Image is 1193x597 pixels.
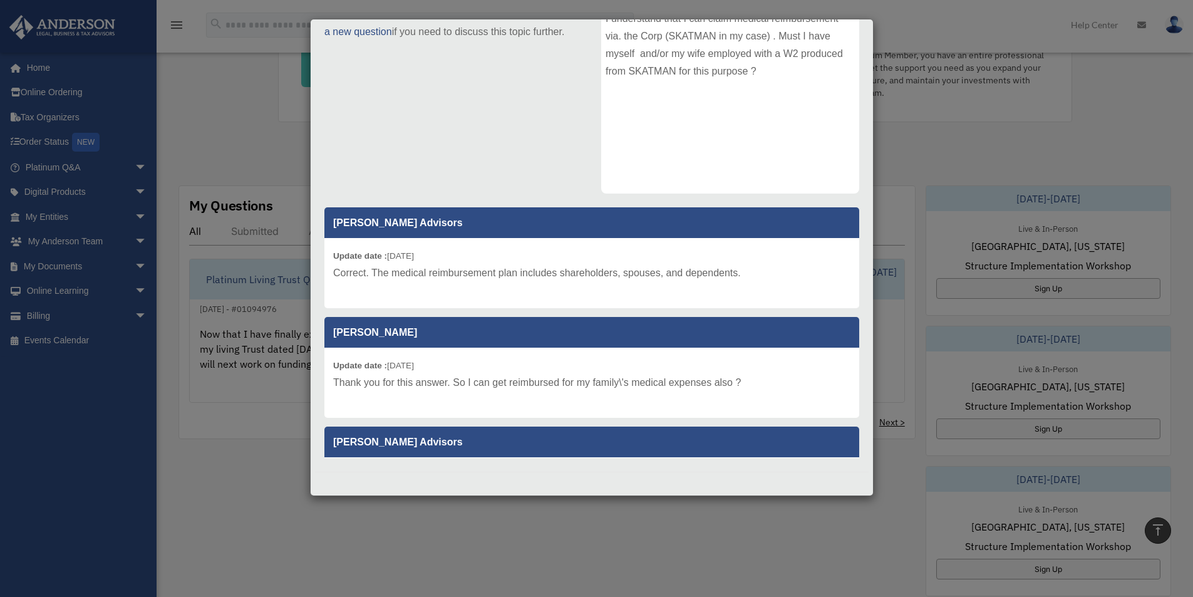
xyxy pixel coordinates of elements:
p: Thank you for this answer. So I can get reimbursed for my family\'s medical expenses also ? [333,374,850,392]
div: I understand that I can claim medical reimbursement via. the Corp (SKATMAN in my case) . Must I h... [601,6,859,194]
p: [PERSON_NAME] Advisors [324,207,859,238]
p: [PERSON_NAME] [324,317,859,348]
p: Correct. The medical reimbursement plan includes shareholders, spouses, and dependents. [333,264,850,282]
b: Update date : [333,251,387,261]
small: [DATE] [333,361,414,370]
p: Comments have been closed on this question, if you need to discuss this topic further. [324,6,582,41]
b: Update date : [333,361,387,370]
p: [PERSON_NAME] Advisors [324,427,859,457]
small: [DATE] [333,251,414,261]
